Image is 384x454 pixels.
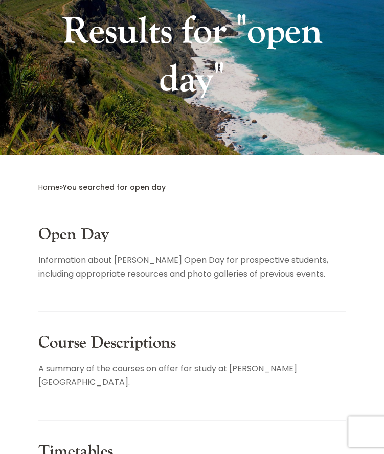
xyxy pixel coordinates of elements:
span: » [38,182,166,192]
p: A summary of the courses on offer for study at [PERSON_NAME][GEOGRAPHIC_DATA]. [38,361,346,389]
span: You searched for open day [63,182,166,192]
a: Home [38,182,60,192]
a: Course Descriptions [38,332,176,353]
a: Open Day [38,224,109,245]
p: Information about [PERSON_NAME] Open Day for prospective students, including appropriate resource... [38,253,346,281]
h1: Results for "open day" [38,8,346,109]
